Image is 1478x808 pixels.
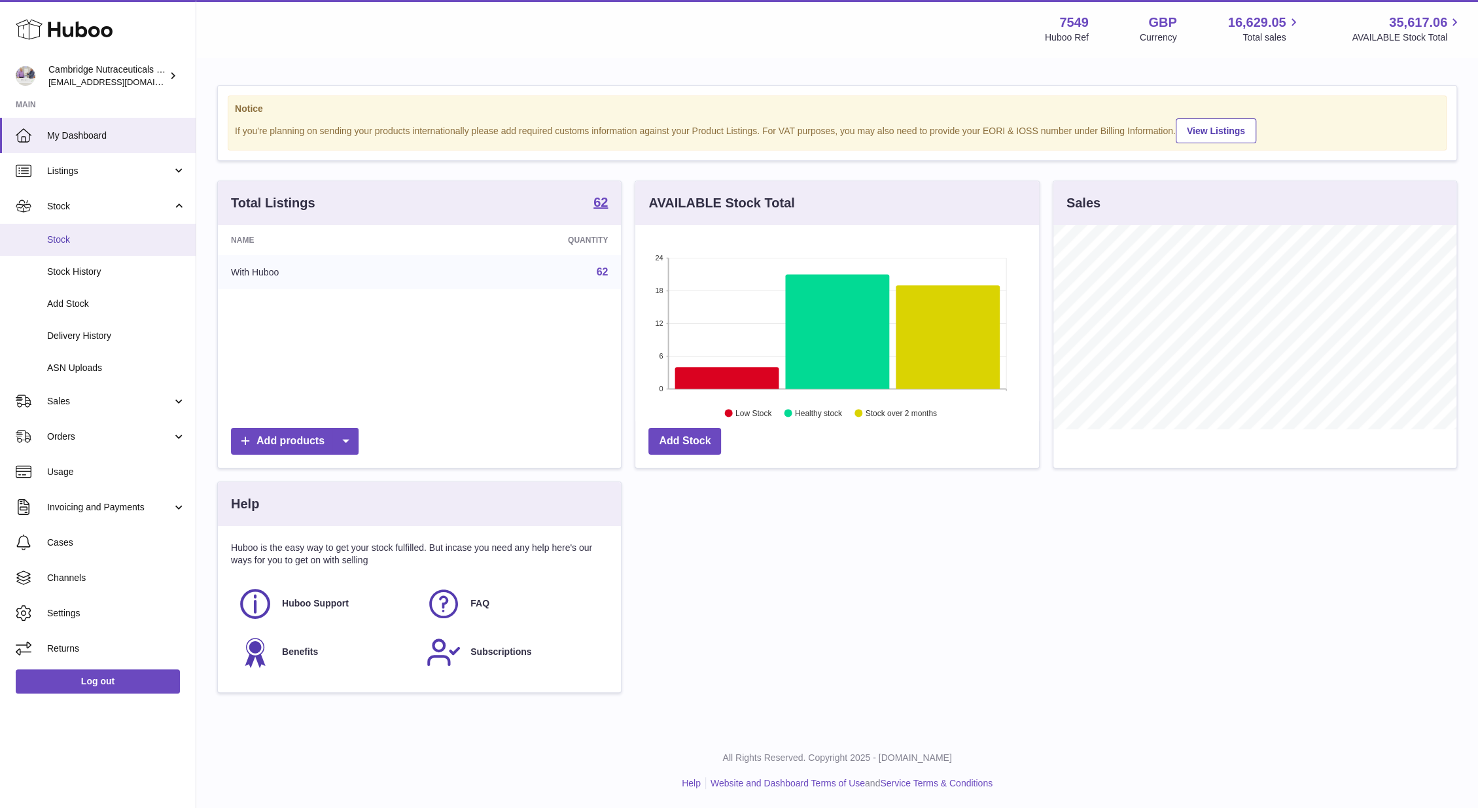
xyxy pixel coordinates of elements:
div: Huboo Ref [1045,31,1089,44]
th: Quantity [431,225,621,255]
span: AVAILABLE Stock Total [1352,31,1462,44]
span: Add Stock [47,298,186,310]
a: View Listings [1176,118,1256,143]
span: My Dashboard [47,130,186,142]
img: qvc@camnutra.com [16,66,35,86]
h3: Help [231,495,259,513]
text: Low Stock [735,409,772,418]
strong: Notice [235,103,1439,115]
span: Listings [47,165,172,177]
span: Orders [47,430,172,443]
p: Huboo is the easy way to get your stock fulfilled. But incase you need any help here's our ways f... [231,542,608,567]
strong: 7549 [1059,14,1089,31]
a: Add products [231,428,359,455]
strong: 62 [593,196,608,209]
span: Usage [47,466,186,478]
td: With Huboo [218,255,431,289]
p: All Rights Reserved. Copyright 2025 - [DOMAIN_NAME] [207,752,1468,764]
h3: Total Listings [231,194,315,212]
a: Website and Dashboard Terms of Use [711,778,865,788]
span: Stock [47,200,172,213]
strong: GBP [1148,14,1176,31]
a: 35,617.06 AVAILABLE Stock Total [1352,14,1462,44]
a: 62 [593,196,608,211]
text: Healthy stock [795,409,843,418]
span: Invoicing and Payments [47,501,172,514]
span: Subscriptions [470,646,531,658]
text: 0 [660,385,663,393]
a: Subscriptions [426,635,601,670]
div: Currency [1140,31,1177,44]
div: If you're planning on sending your products internationally please add required customs informati... [235,116,1439,143]
text: 6 [660,352,663,360]
span: Channels [47,572,186,584]
a: 16,629.05 Total sales [1227,14,1301,44]
text: 18 [656,287,663,294]
li: and [706,777,993,790]
h3: Sales [1066,194,1100,212]
text: Stock over 2 months [866,409,937,418]
span: Cases [47,536,186,549]
div: Cambridge Nutraceuticals Ltd [48,63,166,88]
span: 35,617.06 [1389,14,1447,31]
h3: AVAILABLE Stock Total [648,194,794,212]
span: ASN Uploads [47,362,186,374]
span: Sales [47,395,172,408]
a: Log out [16,669,180,693]
a: Add Stock [648,428,721,455]
a: Help [682,778,701,788]
span: Benefits [282,646,318,658]
span: Stock History [47,266,186,278]
span: Huboo Support [282,597,349,610]
a: Benefits [238,635,413,670]
span: Delivery History [47,330,186,342]
a: 62 [597,266,608,277]
th: Name [218,225,431,255]
a: Service Terms & Conditions [880,778,993,788]
span: Returns [47,642,186,655]
span: Settings [47,607,186,620]
text: 12 [656,319,663,327]
span: Total sales [1242,31,1301,44]
text: 24 [656,254,663,262]
a: Huboo Support [238,586,413,622]
span: Stock [47,234,186,246]
a: FAQ [426,586,601,622]
span: [EMAIL_ADDRESS][DOMAIN_NAME] [48,77,192,87]
span: 16,629.05 [1227,14,1286,31]
span: FAQ [470,597,489,610]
